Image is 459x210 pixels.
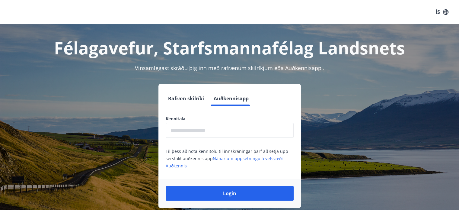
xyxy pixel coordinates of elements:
span: Til þess að nota kennitölu til innskráningar þarf að setja upp sérstakt auðkennis app [166,148,288,169]
button: ÍS [432,7,452,18]
label: Kennitala [166,116,294,122]
button: Rafræn skilríki [166,91,206,106]
span: Vinsamlegast skráðu þig inn með rafrænum skilríkjum eða Auðkennisappi. [135,64,324,72]
button: Auðkennisapp [211,91,251,106]
a: Nánar um uppsetningu á vefsvæði Auðkennis [166,156,283,169]
button: Login [166,186,294,201]
h1: Félagavefur, Starfsmannafélag Landsnets [20,36,440,59]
